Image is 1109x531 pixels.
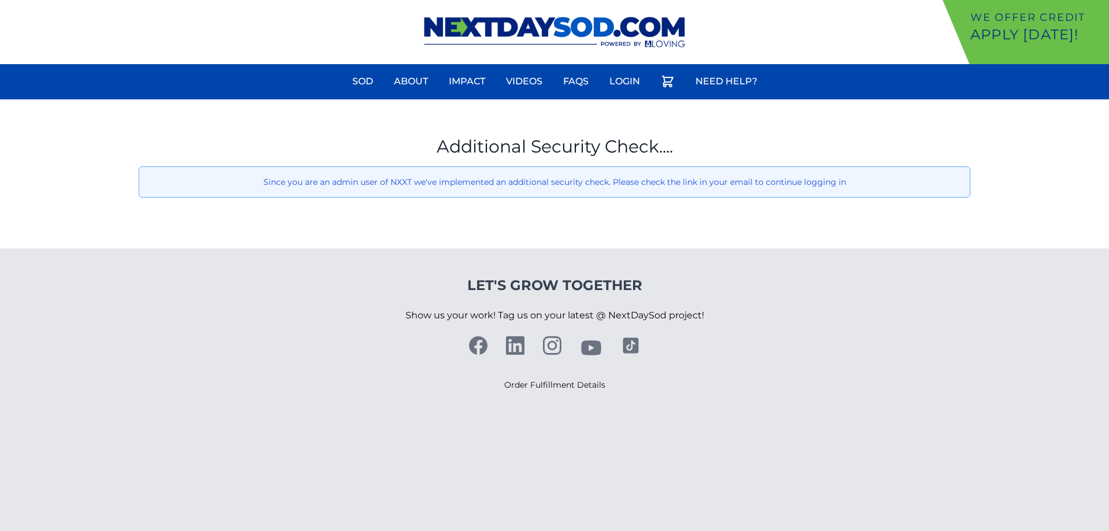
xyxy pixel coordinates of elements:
p: We offer Credit [970,9,1104,25]
a: Impact [442,68,492,95]
a: FAQs [556,68,596,95]
a: Login [602,68,647,95]
h1: Additional Security Check.... [139,136,970,157]
a: Order Fulfillment Details [504,380,605,390]
a: About [387,68,435,95]
p: Since you are an admin user of NXXT we've implemented an additional security check. Please check ... [148,176,961,188]
a: Sod [345,68,380,95]
p: Show us your work! Tag us on your latest @ NextDaySod project! [405,295,704,336]
h4: Let's Grow Together [405,276,704,295]
a: Videos [499,68,549,95]
p: Apply [DATE]! [970,25,1104,44]
a: Need Help? [689,68,764,95]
